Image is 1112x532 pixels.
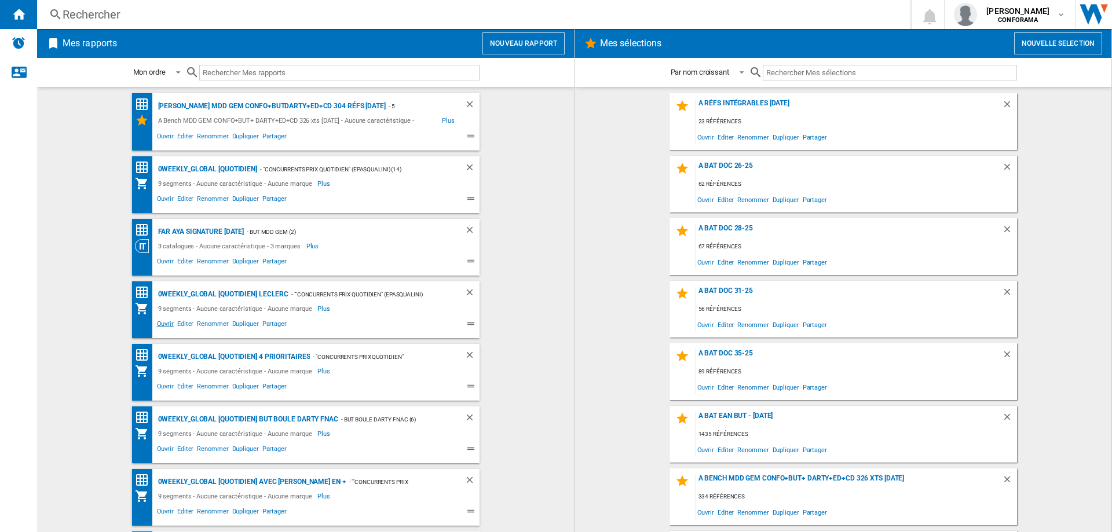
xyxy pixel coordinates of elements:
span: Renommer [736,504,770,520]
b: CONFORAMA [998,16,1038,24]
div: Vision Catégorie [135,239,155,253]
div: Supprimer [464,350,480,364]
div: Par nom croissant [671,68,729,76]
span: Ouvrir [155,131,175,145]
div: 62 références [696,177,1017,192]
span: Dupliquer [231,381,261,395]
span: Editer [175,318,195,332]
div: Supprimer [1002,224,1017,240]
span: Editer [716,317,736,332]
span: Dupliquer [771,442,801,457]
img: profile.jpg [954,3,977,26]
div: Matrice des prix [135,160,155,175]
span: Partager [261,381,288,395]
div: 0Weekly_GLOBAL [QUOTIDIEN] 4 PRIORITAIRES [155,350,310,364]
span: Plus [317,364,332,378]
span: Partager [261,193,288,207]
div: 9 segments - Aucune caractéristique - Aucune marque [155,177,318,190]
div: 9 segments - Aucune caractéristique - Aucune marque [155,302,318,315]
span: Dupliquer [231,256,261,270]
div: Supprimer [464,225,480,239]
div: 9 segments - Aucune caractéristique - Aucune marque [155,489,318,503]
div: A BAT Doc 26-25 [696,162,1002,177]
span: Ouvrir [155,381,175,395]
div: Mes Sélections [135,113,155,128]
span: Dupliquer [771,192,801,207]
div: 9 segments - Aucune caractéristique - Aucune marque [155,427,318,441]
span: Editer [716,192,736,207]
span: Renommer [195,131,230,145]
span: Editer [175,131,195,145]
span: Dupliquer [771,504,801,520]
div: 0Weekly_GLOBAL [QUOTIDIEN] [155,162,257,177]
div: Supprimer [1002,349,1017,365]
span: Ouvrir [155,318,175,332]
div: Supprimer [464,162,480,177]
div: Mon assortiment [135,427,155,441]
span: Ouvrir [155,443,175,457]
div: Matrice des prix [135,285,155,300]
span: Editer [175,506,195,520]
div: Matrice des prix [135,223,155,237]
div: 3 catalogues - Aucune caractéristique - 3 marques [155,239,306,253]
span: Partager [801,504,829,520]
span: Partager [801,129,829,145]
span: Dupliquer [771,379,801,395]
div: Matrice des prix [135,97,155,112]
div: - ""Concurrents prix quotidien" (epasqualini) Avec [PERSON_NAME] vs RUE DU COMMERCEen +" (14) [346,475,441,489]
span: Dupliquer [771,317,801,332]
span: Renommer [736,254,770,270]
div: Supprimer [1002,162,1017,177]
span: Renommer [195,318,230,332]
div: Supprimer [1002,287,1017,302]
span: Partager [261,506,288,520]
span: Renommer [195,193,230,207]
span: Ouvrir [696,442,716,457]
button: Nouvelle selection [1014,32,1102,54]
div: 56 références [696,302,1017,317]
span: Renommer [736,379,770,395]
div: 23 références [696,115,1017,129]
div: Supprimer [464,475,480,489]
div: 334 références [696,490,1017,504]
div: Rechercher [63,6,880,23]
span: Renommer [195,381,230,395]
div: Supprimer [464,99,480,113]
div: A BAT Doc 35-25 [696,349,1002,365]
div: FAR AYA SIGNATURE [DATE] [155,225,244,239]
div: Mon assortiment [135,489,155,503]
div: Matrice des prix [135,410,155,425]
span: Plus [317,302,332,315]
span: Renommer [736,129,770,145]
span: Editer [716,442,736,457]
div: Supprimer [464,412,480,427]
span: Partager [261,443,288,457]
div: Mon ordre [133,68,166,76]
span: Ouvrir [155,256,175,270]
span: [PERSON_NAME] [986,5,1049,17]
div: Mon assortiment [135,302,155,315]
h2: Mes rapports [60,32,119,54]
div: A BAT Doc 28-25 [696,224,1002,240]
span: Renommer [195,443,230,457]
div: 0Weekly_GLOBAL [QUOTIDIEN] BUT BOULE DARTY FNAC [155,412,338,427]
span: Editer [175,443,195,457]
span: Renommer [736,317,770,332]
div: A Bench MDD GEM CONFO+BUT+ DARTY+ED+CD 326 xts [DATE] - Aucune caractéristique - Aucune marque [155,113,442,128]
div: - 5 Concurrents BENCHS MDD - [DATE] (6) [386,99,441,113]
input: Rechercher Mes rapports [199,65,480,80]
div: - BUT MDD GEM (2) [244,225,441,239]
span: Editer [716,254,736,270]
span: Dupliquer [771,254,801,270]
span: Partager [801,379,829,395]
div: 9 segments - Aucune caractéristique - Aucune marque [155,364,318,378]
div: - ""Concurrents prix quotidien" (epasqualini) Avec [PERSON_NAME] vs RUE DU COMMERCEen +" (14) [288,287,441,302]
span: Ouvrir [696,504,716,520]
div: Matrice des prix [135,348,155,362]
span: Ouvrir [155,193,175,207]
input: Rechercher Mes sélections [763,65,1017,80]
span: Partager [261,131,288,145]
span: Dupliquer [771,129,801,145]
div: [PERSON_NAME] MDD GEM CONFO+BUTDARTY+ED+CD 304 réfs [DATE] [155,99,386,113]
div: A BAT EAN But - [DATE] [696,412,1002,427]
